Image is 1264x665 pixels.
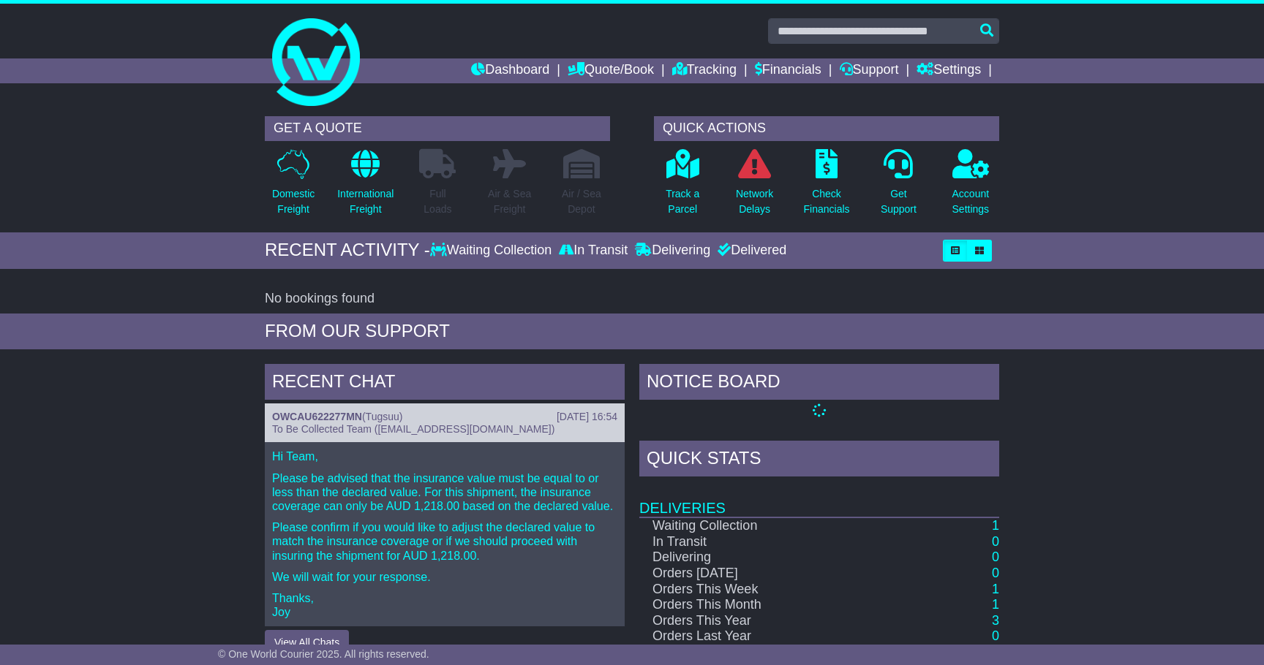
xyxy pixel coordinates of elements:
[337,186,394,217] p: International Freight
[803,148,851,225] a: CheckFinancials
[555,243,631,259] div: In Transit
[272,411,617,423] div: ( )
[471,58,549,83] a: Dashboard
[639,613,866,629] td: Orders This Year
[639,550,866,566] td: Delivering
[366,411,399,422] span: Tugsuu
[917,58,981,83] a: Settings
[639,582,866,598] td: Orders This Week
[654,116,999,141] div: QUICK ACTIONS
[639,566,866,582] td: Orders [DATE]
[639,534,866,550] td: In Transit
[672,58,737,83] a: Tracking
[488,186,531,217] p: Air & Sea Freight
[735,148,774,225] a: NetworkDelays
[992,628,999,643] a: 0
[755,58,821,83] a: Financials
[952,148,990,225] a: AccountSettings
[265,321,999,342] div: FROM OUR SUPPORT
[419,186,456,217] p: Full Loads
[557,411,617,423] div: [DATE] 16:54
[992,613,999,628] a: 3
[218,648,429,660] span: © One World Courier 2025. All rights reserved.
[272,471,617,514] p: Please be advised that the insurance value must be equal to or less than the declared value. For ...
[880,148,917,225] a: GetSupport
[271,148,315,225] a: DomesticFreight
[272,449,617,463] p: Hi Team,
[265,116,610,141] div: GET A QUOTE
[952,186,990,217] p: Account Settings
[665,148,700,225] a: Track aParcel
[265,240,430,261] div: RECENT ACTIVITY -
[992,534,999,549] a: 0
[639,628,866,645] td: Orders Last Year
[562,186,601,217] p: Air / Sea Depot
[639,517,866,534] td: Waiting Collection
[992,550,999,564] a: 0
[265,291,999,307] div: No bookings found
[881,186,917,217] p: Get Support
[639,480,999,517] td: Deliveries
[272,591,617,619] p: Thanks, Joy
[992,597,999,612] a: 1
[804,186,850,217] p: Check Financials
[568,58,654,83] a: Quote/Book
[840,58,899,83] a: Support
[336,148,394,225] a: InternationalFreight
[430,243,555,259] div: Waiting Collection
[631,243,714,259] div: Delivering
[666,186,699,217] p: Track a Parcel
[736,186,773,217] p: Network Delays
[714,243,786,259] div: Delivered
[272,423,554,435] span: To Be Collected Team ([EMAIL_ADDRESS][DOMAIN_NAME])
[639,364,999,403] div: NOTICE BOARD
[272,411,362,422] a: OWCAU622277MN
[272,186,315,217] p: Domestic Freight
[265,630,349,655] button: View All Chats
[992,566,999,580] a: 0
[265,364,625,403] div: RECENT CHAT
[639,597,866,613] td: Orders This Month
[992,582,999,596] a: 1
[639,441,999,480] div: Quick Stats
[272,520,617,563] p: Please confirm if you would like to adjust the declared value to match the insurance coverage or ...
[272,570,617,584] p: We will wait for your response.
[992,518,999,533] a: 1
